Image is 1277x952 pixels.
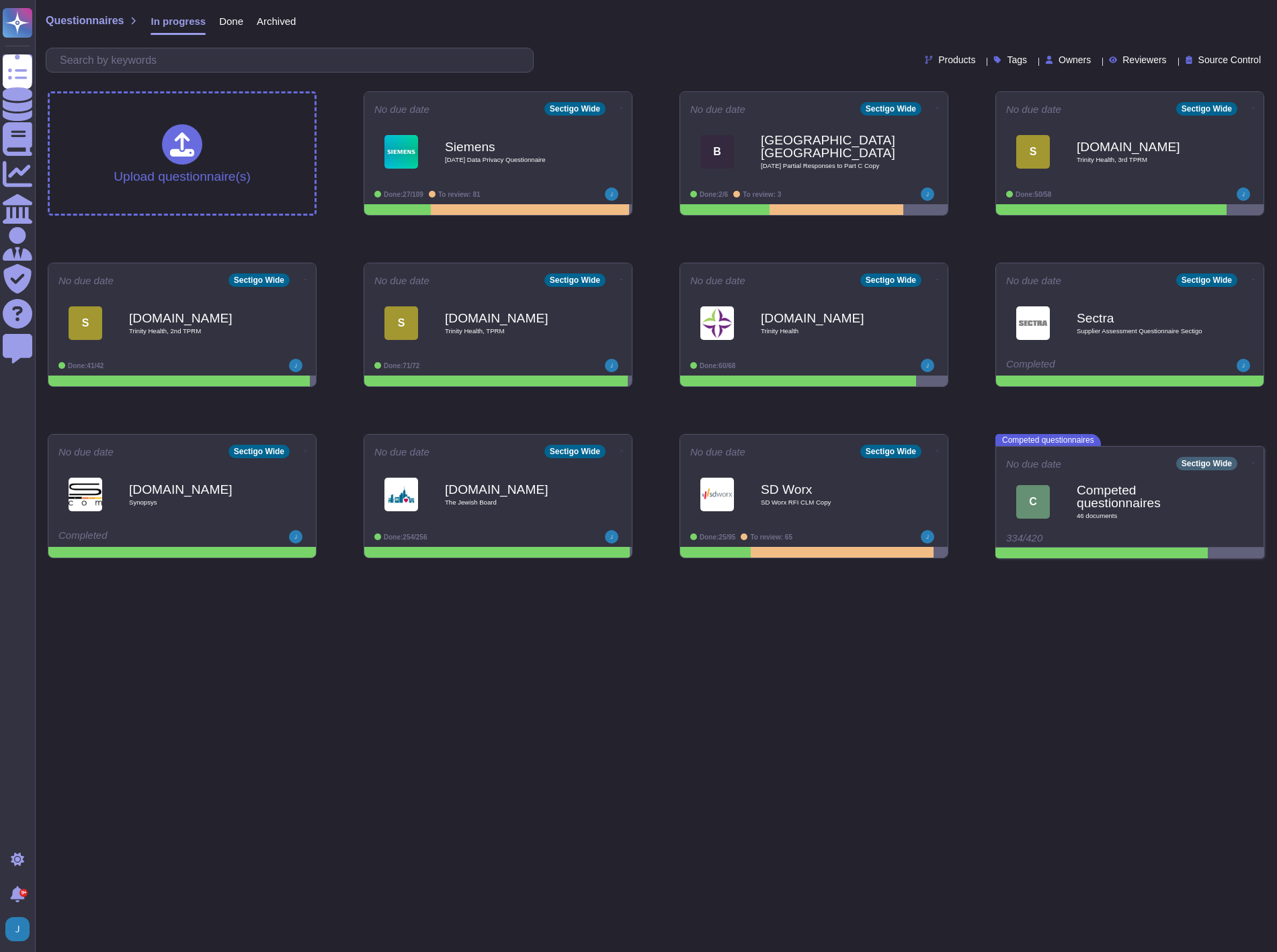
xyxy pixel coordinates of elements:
[544,102,606,116] div: Sectigo Wide
[1237,187,1250,201] img: user
[761,328,895,335] span: Trinity Health
[1007,55,1027,64] span: Tags
[544,445,606,458] div: Sectigo Wide
[700,362,735,370] span: Done: 60/68
[761,483,895,496] b: SD Worx
[129,312,263,324] b: [DOMAIN_NAME]
[700,135,734,169] div: B
[1059,55,1091,64] span: Owners
[700,306,734,340] img: Logo
[257,16,296,26] span: Archived
[860,445,921,458] div: Sectigo Wide
[151,16,206,26] span: In progress
[384,478,418,511] img: Logo
[445,328,579,335] span: Trinity Health, TPRM
[700,533,735,541] span: Done: 25/95
[1077,140,1211,153] b: [DOMAIN_NAME]
[384,306,418,340] div: S
[384,191,423,198] span: Done: 27/109
[1016,485,1050,519] div: C
[229,273,290,287] div: Sectigo Wide
[229,445,290,458] div: Sectigo Wide
[605,187,618,201] img: user
[58,447,114,457] span: No due date
[1006,359,1171,372] div: Completed
[1077,312,1211,324] b: Sectra
[1016,135,1050,169] div: S
[743,191,781,198] span: To review: 3
[1006,104,1061,114] span: No due date
[3,914,39,944] button: user
[19,889,28,897] div: 9+
[921,187,934,201] img: user
[1077,513,1211,519] span: 46 document s
[384,362,419,370] span: Done: 71/72
[1077,484,1211,509] b: Competed questionnaires
[129,328,263,335] span: Trinity Health, 2nd TPRM
[5,917,30,941] img: user
[690,104,745,114] span: No due date
[129,483,263,496] b: [DOMAIN_NAME]
[690,447,745,457] span: No due date
[761,134,895,159] b: [GEOGRAPHIC_DATA], [GEOGRAPHIC_DATA]
[1176,457,1237,470] div: Sectigo Wide
[445,312,579,324] b: [DOMAIN_NAME]
[750,533,792,541] span: To review: 65
[1016,306,1050,340] img: Logo
[860,273,921,287] div: Sectigo Wide
[938,55,975,64] span: Products
[53,48,533,72] input: Search by keywords
[58,275,114,286] span: No due date
[1006,532,1042,544] span: 334/420
[700,191,728,198] span: Done: 2/6
[690,275,745,286] span: No due date
[544,273,606,287] div: Sectigo Wide
[1176,273,1237,287] div: Sectigo Wide
[860,102,921,116] div: Sectigo Wide
[438,191,481,198] span: To review: 81
[58,530,223,544] div: Completed
[69,306,102,340] div: S
[761,312,895,324] b: [DOMAIN_NAME]
[69,478,102,511] img: Logo
[921,359,934,372] img: user
[46,15,124,26] span: Questionnaires
[1198,55,1261,64] span: Source Control
[445,499,579,506] span: The Jewish Board
[445,483,579,496] b: [DOMAIN_NAME]
[384,533,427,541] span: Done: 254/256
[374,275,429,286] span: No due date
[761,163,895,169] span: [DATE] Partial Responses to Part C Copy
[1077,328,1211,335] span: Supplier Assessment Questionnaire Sectigo
[114,124,251,183] div: Upload questionnaire(s)
[289,530,302,544] img: user
[129,499,263,506] span: Synopsys
[761,499,895,506] span: SD Worx RFI CLM Copy
[1077,157,1211,163] span: Trinity Health, 3rd TPRM
[1237,359,1250,372] img: user
[1122,55,1166,64] span: Reviewers
[289,359,302,372] img: user
[1176,102,1237,116] div: Sectigo Wide
[1006,275,1061,286] span: No due date
[921,530,934,544] img: user
[700,478,734,511] img: Logo
[384,135,418,169] img: Logo
[219,16,243,26] span: Done
[1006,459,1061,469] span: No due date
[445,140,579,153] b: Siemens
[68,362,104,370] span: Done: 41/42
[374,447,429,457] span: No due date
[605,359,618,372] img: user
[374,104,429,114] span: No due date
[605,530,618,544] img: user
[445,157,579,163] span: [DATE] Data Privacy Questionnaire
[995,434,1101,446] span: Competed questionnaires
[1016,191,1051,198] span: Done: 50/58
